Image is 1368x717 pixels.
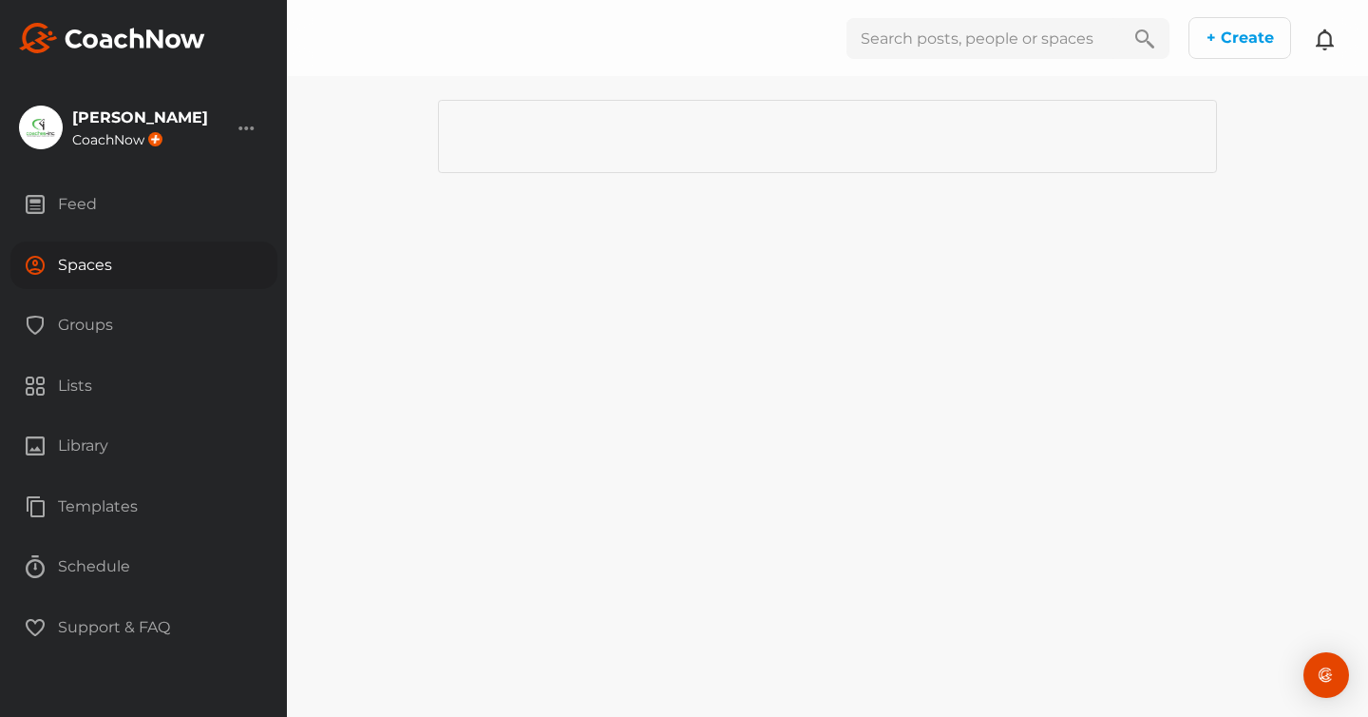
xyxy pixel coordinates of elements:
div: CoachNow [72,132,208,146]
div: Open Intercom Messenger [1303,652,1349,698]
input: Search posts, people or spaces [846,18,1120,59]
div: Spaces [10,242,277,289]
div: [PERSON_NAME] [72,110,208,126]
a: Templates [9,483,277,544]
a: Lists [9,362,277,423]
div: Feed [10,181,277,228]
a: Support & FAQ [9,604,277,665]
img: svg+xml;base64,PHN2ZyB3aWR0aD0iMTk2IiBoZWlnaHQ9IjMyIiB2aWV3Qm94PSIwIDAgMTk2IDMyIiBmaWxsPSJub25lIi... [19,23,205,53]
div: Support & FAQ [10,604,277,651]
div: Templates [10,483,277,531]
div: Lists [10,362,277,410]
a: Library [9,422,277,483]
a: Spaces [9,242,277,302]
div: Groups [10,301,277,349]
div: Library [10,422,277,470]
img: square_99be47b17e67ea3aac278c4582f406fe.jpg [20,107,62,148]
button: + Create [1188,17,1291,59]
div: Schedule [10,543,277,591]
a: Groups [9,301,277,362]
a: Feed [9,181,277,242]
